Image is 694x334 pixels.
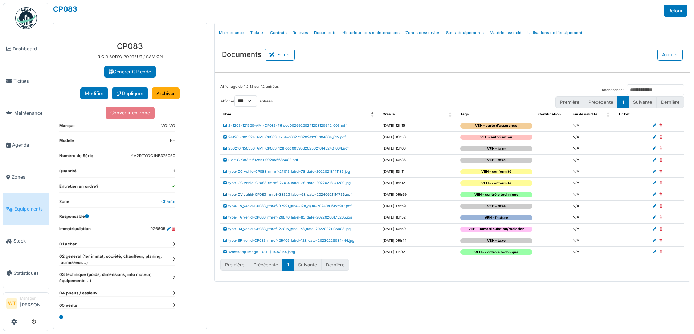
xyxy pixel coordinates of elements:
span: Nom [223,112,231,116]
div: VEH - carte d'assurance [460,123,532,129]
td: N/A [570,212,615,224]
div: VEH - taxe [460,238,532,244]
a: type-SF_vehid-CP083_rmref-29405_label-128_date-20230228084444.jpg [223,239,354,243]
select: Afficherentrées [234,95,257,107]
div: VEH - taxe [460,158,532,163]
a: Charroi [161,199,175,204]
div: VEH - taxe [460,204,532,209]
a: type-CC_vehid-CP083_rmref-27014_label-78_date-20220218141200.jpg [223,181,351,185]
td: [DATE] 17h59 [380,200,457,212]
span: Dashboard [13,45,46,52]
a: Matériel associé [487,24,524,41]
span: Statistiques [13,270,46,277]
button: Modifier [80,87,108,99]
td: [DATE] 11h32 [380,247,457,258]
button: Ajouter [657,49,683,61]
p: RIGID BODY/ PORTEUR / CAMION [59,54,201,60]
dt: Modèle [59,138,74,147]
div: VEH - conformité [460,169,532,175]
a: Tickets [3,65,49,97]
span: Fin de validité [573,112,597,116]
a: 241203-121520-AMI-CP083-76 doc00269220241203120942_003.pdf [223,123,347,127]
td: N/A [570,120,615,131]
a: Stock [3,225,49,257]
dt: Immatriculation [59,226,91,235]
dt: 03 technique (poids, dimensions, info moteur, équipements...) [59,272,175,284]
td: [DATE] 12h15 [380,120,457,131]
a: Archiver [152,87,180,99]
div: VEH - contrôle technique [460,249,532,255]
td: [DATE] 15h11 [380,166,457,178]
a: Dashboard [3,33,49,65]
td: N/A [570,224,615,235]
td: N/A [570,166,615,178]
td: N/A [570,235,615,247]
td: [DATE] 09h59 [380,189,457,200]
span: Certification [538,112,561,116]
a: Tickets [247,24,267,41]
a: 241205-105324-AMI-CP083-77 doc00271620241205104604_015.pdf [223,135,346,139]
a: type-CC_vehid-CP083_rmref-27013_label-78_date-20220218141135.jpg [223,170,350,174]
div: VEH - immatriculation/radiation [460,227,532,232]
div: VEH - facture [460,215,532,220]
a: Historique des maintenances [339,24,403,41]
li: [PERSON_NAME] [20,296,46,311]
a: Retour [664,5,687,17]
div: VEH - contrôle technique [460,192,532,197]
td: [DATE] 18h52 [380,212,457,224]
button: 1 [617,96,629,108]
h3: Documents [222,50,262,59]
td: N/A [570,154,615,166]
div: VEH - conformité [460,180,532,186]
button: Filtrer [265,49,295,61]
a: Dupliquer [112,87,148,99]
label: Rechercher : [602,87,624,93]
a: type-FA_vehid-CP083_rmref-26870_label-83_date-20220208175205.jpg [223,215,352,219]
td: [DATE] 09h44 [380,235,457,247]
img: Badge_color-CXgf-gQk.svg [15,7,37,29]
a: EV - CP083 - 6125511992956685002.pdf [223,158,298,162]
td: [DATE] 15h12 [380,178,457,189]
a: Documents [311,24,339,41]
dt: Entretien en ordre? [59,183,98,192]
dt: 02 general (1er immat, société, chauffeur, planing, fournisseur...) [59,253,175,266]
a: type-EV_vehid-CP083_rmref-32991_label-128_date-20240416155917.pdf [223,204,352,208]
span: Créé le: Activate to sort [449,109,453,120]
a: Maintenance [3,97,49,129]
div: VEH - autorisation [460,135,532,140]
a: WhatsApp Image [DATE] 14.52.54.jpeg [223,250,295,254]
span: Maintenance [14,110,46,117]
span: Fin de validité: Activate to sort [607,109,611,120]
button: 1 [282,259,294,271]
dt: Responsable [59,213,89,220]
td: [DATE] 15h03 [380,143,457,155]
a: Statistiques [3,257,49,289]
a: Sous-équipements [443,24,487,41]
dd: VOLVO [161,123,175,129]
div: Manager [20,296,46,301]
dt: Marque [59,123,75,132]
dt: 04 pneus / essieux [59,290,175,296]
li: WT [6,298,17,309]
td: [DATE] 14h59 [380,224,457,235]
span: Tickets [13,78,46,85]
dt: 05 vente [59,302,175,309]
a: type-IM_vehid-CP083_rmref-27015_label-73_date-20220221135903.jpg [223,227,351,231]
a: Relevés [290,24,311,41]
td: N/A [570,131,615,143]
td: N/A [570,143,615,155]
span: Zones [12,174,46,180]
span: Créé le [383,112,395,116]
a: Générer QR code [104,66,156,78]
a: CP083 [53,5,77,13]
a: Utilisations de l'équipement [524,24,585,41]
dd: FH [170,138,175,144]
span: Agenda [12,142,46,148]
span: Équipements [14,205,46,212]
a: Agenda [3,129,49,161]
td: N/A [570,247,615,258]
span: Ticket [618,112,630,116]
a: Zones desservies [403,24,443,41]
nav: pagination [555,96,684,108]
a: type-CV_vehid-CP083_rmref-33323_label-68_date-20240621114736.pdf [223,192,352,196]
